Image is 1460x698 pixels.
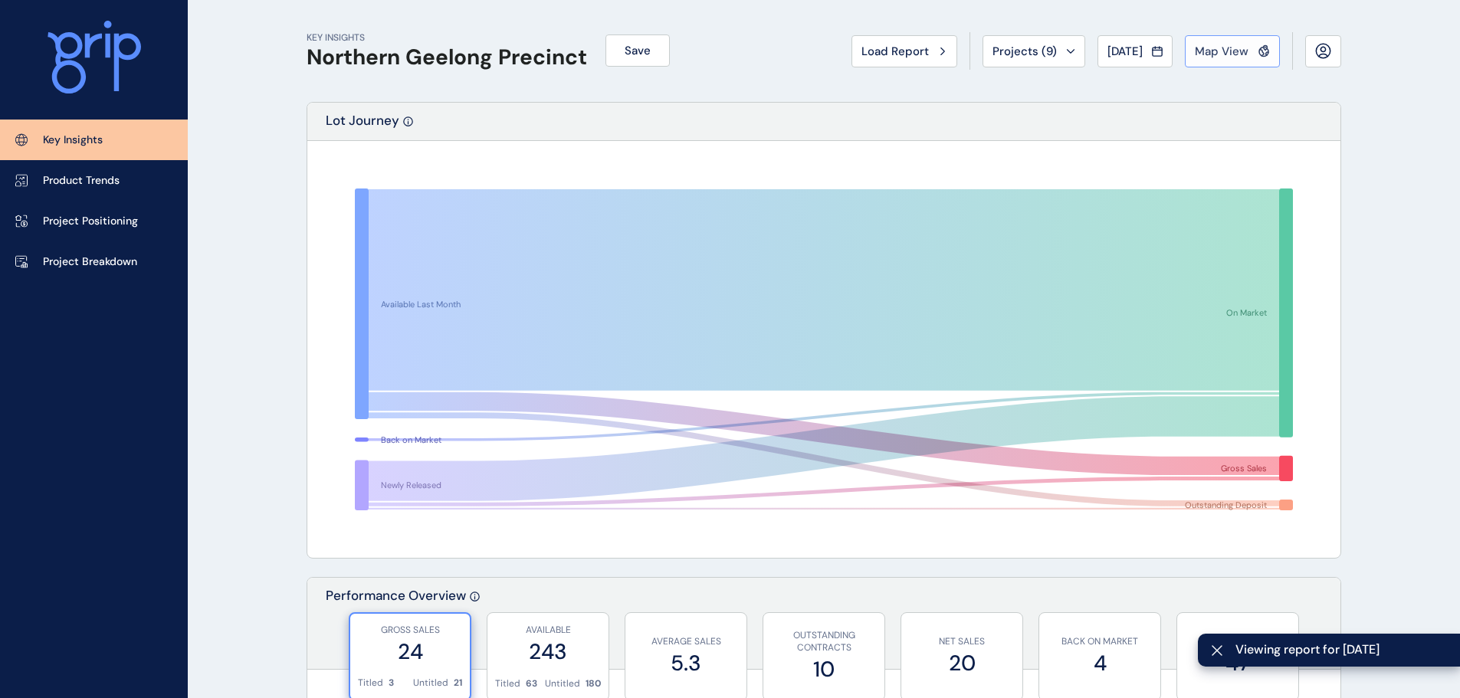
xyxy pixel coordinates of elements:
[413,677,448,690] p: Untitled
[526,677,537,690] p: 63
[983,35,1085,67] button: Projects (9)
[992,44,1057,59] span: Projects ( 9 )
[1195,44,1248,59] span: Map View
[495,637,601,667] label: 243
[1107,44,1143,59] span: [DATE]
[495,624,601,637] p: AVAILABLE
[1047,648,1153,678] label: 4
[358,624,462,637] p: GROSS SALES
[358,637,462,667] label: 24
[771,654,877,684] label: 10
[909,635,1015,648] p: NET SALES
[1185,648,1291,678] label: 47
[43,173,120,188] p: Product Trends
[605,34,670,67] button: Save
[358,677,383,690] p: Titled
[307,44,587,70] h1: Northern Geelong Precinct
[633,635,739,648] p: AVERAGE SALES
[1047,635,1153,648] p: BACK ON MARKET
[1185,635,1291,648] p: NEWLY RELEASED
[307,31,587,44] p: KEY INSIGHTS
[1097,35,1173,67] button: [DATE]
[1185,35,1280,67] button: Map View
[851,35,957,67] button: Load Report
[389,677,394,690] p: 3
[326,587,466,669] p: Performance Overview
[586,677,601,690] p: 180
[545,677,580,690] p: Untitled
[633,648,739,678] label: 5.3
[861,44,929,59] span: Load Report
[43,214,138,229] p: Project Positioning
[326,112,399,140] p: Lot Journey
[1235,641,1448,658] span: Viewing report for [DATE]
[43,133,103,148] p: Key Insights
[495,677,520,690] p: Titled
[909,648,1015,678] label: 20
[625,43,651,58] span: Save
[43,254,137,270] p: Project Breakdown
[771,629,877,655] p: OUTSTANDING CONTRACTS
[454,677,462,690] p: 21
